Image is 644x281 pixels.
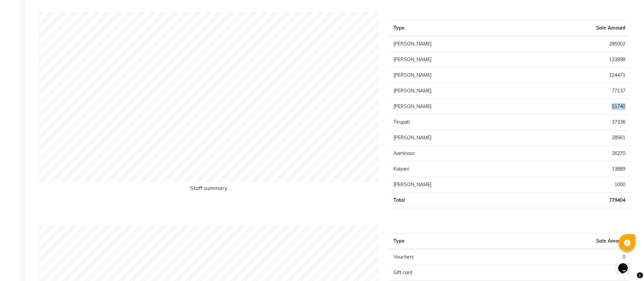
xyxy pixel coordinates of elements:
[522,83,629,99] td: 77137
[389,52,522,68] td: [PERSON_NAME]
[389,233,510,249] th: Type
[615,254,637,274] iframe: chat widget
[522,161,629,177] td: 13889
[389,130,522,146] td: [PERSON_NAME]
[389,146,522,161] td: Aaminoor
[522,99,629,115] td: 51740
[389,115,522,130] td: Tirupati
[509,249,629,265] td: 0
[389,193,522,208] td: Total
[522,177,629,193] td: 1000
[522,146,629,161] td: 26270
[389,83,522,99] td: [PERSON_NAME]
[389,161,522,177] td: Kalyani
[389,36,522,52] td: [PERSON_NAME]
[389,177,522,193] td: [PERSON_NAME]
[509,233,629,249] th: Sale Amount
[389,20,522,36] th: Type
[522,130,629,146] td: 28561
[389,265,510,281] td: Gift card
[522,68,629,83] td: 124471
[522,193,629,208] td: 779404
[522,20,629,36] th: Sale Amount
[389,249,510,265] td: Vouchers
[389,68,522,83] td: [PERSON_NAME]
[39,185,379,194] h6: Staff summary
[522,115,629,130] td: 37336
[522,52,629,68] td: 133998
[522,36,629,52] td: 285002
[509,265,629,281] td: 0
[389,99,522,115] td: [PERSON_NAME]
